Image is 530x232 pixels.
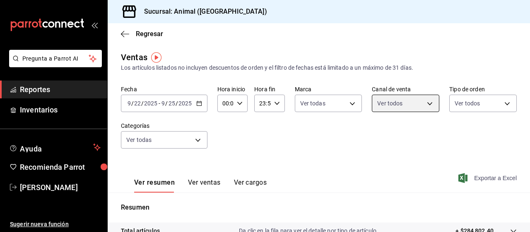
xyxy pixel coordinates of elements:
label: Marca [295,86,362,92]
h3: Sucursal: Animal ([GEOGRAPHIC_DATA]) [137,7,267,17]
span: Ver todas [300,99,325,107]
span: Inventarios [20,104,101,115]
label: Tipo de orden [449,86,517,92]
span: Reportes [20,84,101,95]
input: ---- [144,100,158,107]
input: -- [134,100,141,107]
img: Tooltip marker [151,52,161,63]
span: Sugerir nueva función [10,220,101,229]
button: open_drawer_menu [91,22,98,28]
span: Ayuda [20,142,90,152]
span: - [159,100,160,107]
label: Hora fin [254,86,284,92]
span: Regresar [136,30,163,38]
span: / [176,100,178,107]
label: Fecha [121,86,207,92]
button: Ver ventas [188,178,221,193]
span: Ver todas [126,136,152,144]
div: navigation tabs [134,178,267,193]
p: Resumen [121,203,517,212]
span: / [131,100,134,107]
label: Categorías [121,123,207,129]
button: Exportar a Excel [460,173,517,183]
input: ---- [178,100,192,107]
input: -- [161,100,165,107]
div: Los artículos listados no incluyen descuentos de orden y el filtro de fechas está limitado a un m... [121,63,517,72]
span: Pregunta a Parrot AI [22,54,89,63]
a: Pregunta a Parrot AI [6,60,102,69]
span: [PERSON_NAME] [20,182,101,193]
label: Hora inicio [217,86,248,92]
button: Pregunta a Parrot AI [9,50,102,67]
span: Ver todos [455,99,480,107]
label: Canal de venta [372,86,439,92]
input: -- [127,100,131,107]
span: / [165,100,168,107]
button: Regresar [121,30,163,38]
span: Ver todos [377,99,402,107]
div: Ventas [121,51,147,63]
span: / [141,100,144,107]
input: -- [168,100,176,107]
span: Recomienda Parrot [20,161,101,173]
button: Ver cargos [234,178,267,193]
button: Ver resumen [134,178,175,193]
